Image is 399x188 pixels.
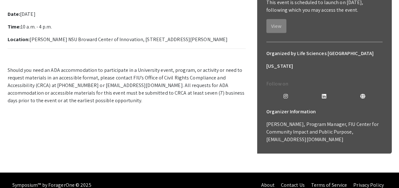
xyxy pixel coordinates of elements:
[8,11,20,17] strong: Date:
[266,80,382,88] p: Follow on
[266,121,382,143] p: [PERSON_NAME], Program Manager, FIU Center for Community Impact and Public Purpose, [EMAIL_ADDRES...
[5,160,27,183] iframe: Chat
[8,23,246,31] p: 10 a.m. - 4 p.m.
[8,10,246,18] p: [DATE]
[8,36,30,43] strong: Location:
[266,47,382,72] h6: Organized by Life Sciences [GEOGRAPHIC_DATA][US_STATE]
[8,23,21,30] strong: Time:
[266,19,286,33] button: View
[8,36,246,43] p: [PERSON_NAME] NSU Broward Center of Innovation, [STREET_ADDRESS][PERSON_NAME]
[266,105,382,118] h6: Organizer Information
[8,66,246,104] p: Should you need an ADA accommodation to participate in a University event, program, or activity o...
